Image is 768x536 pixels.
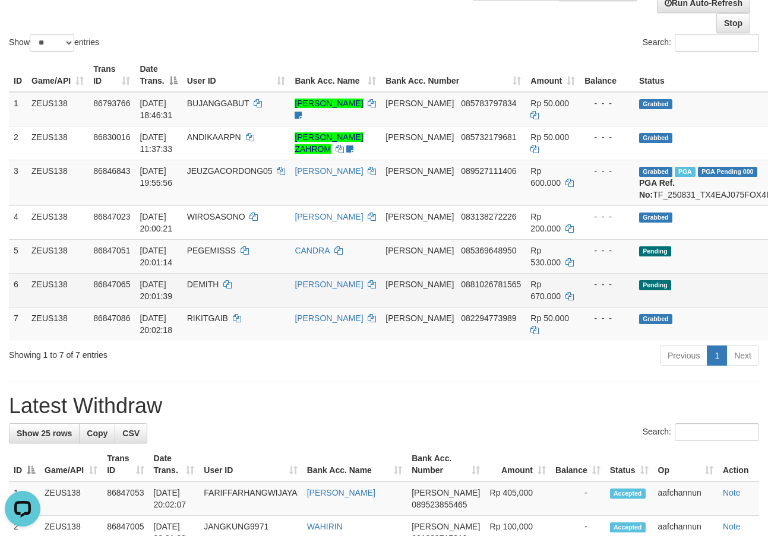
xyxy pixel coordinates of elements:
td: ZEUS138 [40,481,102,516]
div: - - - [584,278,630,290]
label: Search: [643,423,759,441]
span: Copy 085732179681 to clipboard [461,132,516,142]
span: ANDIKAARPN [187,132,241,142]
span: Copy 089527111406 to clipboard [461,166,516,176]
span: [PERSON_NAME] [412,522,480,531]
th: Bank Acc. Name: activate to sort column ascending [302,448,407,481]
span: Marked by aafRornrotha [675,167,696,177]
span: PGA Pending [698,167,757,177]
th: Trans ID: activate to sort column ascending [102,448,148,481]
td: ZEUS138 [27,160,89,205]
span: 86847051 [93,246,130,255]
td: 7 [9,307,27,341]
span: Copy 089523855465 to clipboard [412,500,467,509]
span: DEMITH [187,280,219,289]
a: [PERSON_NAME] [295,99,363,108]
span: Copy 085783797834 to clipboard [461,99,516,108]
span: Grabbed [639,314,672,324]
span: 86847086 [93,313,130,323]
a: 1 [707,345,727,366]
span: Copy 083138272226 to clipboard [461,212,516,221]
td: ZEUS138 [27,273,89,307]
span: Copy 0881026781565 to clipboard [461,280,521,289]
th: Amount: activate to sort column ascending [485,448,551,481]
span: Copy 085369648950 to clipboard [461,246,516,255]
span: RIKITGAIB [187,313,228,323]
a: [PERSON_NAME] [295,313,363,323]
td: 3 [9,160,27,205]
td: 1 [9,481,40,516]
div: - - - [584,211,630,223]
a: CSV [115,423,147,443]
span: CSV [122,429,140,438]
th: Op: activate to sort column ascending [653,448,718,481]
td: ZEUS138 [27,239,89,273]
div: - - - [584,312,630,324]
b: PGA Ref. No: [639,178,675,199]
th: Trans ID: activate to sort column ascending [89,58,135,92]
span: [DATE] 20:02:18 [140,313,172,335]
span: Rp 200.000 [530,212,561,233]
span: Accepted [610,489,646,499]
span: [PERSON_NAME] [385,99,454,108]
div: - - - [584,131,630,143]
a: Note [723,488,741,497]
span: [PERSON_NAME] [385,132,454,142]
span: BUJANGGABUT [187,99,249,108]
td: FARIFFARHANGWIJAYA [199,481,302,516]
td: ZEUS138 [27,205,89,239]
span: [PERSON_NAME] [385,246,454,255]
span: Copy [87,429,108,438]
a: Note [723,522,741,531]
span: [DATE] 18:46:31 [140,99,172,120]
span: Accepted [610,522,646,532]
a: Copy [79,423,115,443]
th: ID [9,58,27,92]
a: [PERSON_NAME] [295,280,363,289]
td: 2 [9,126,27,160]
span: [PERSON_NAME] [385,313,454,323]
th: Action [718,448,759,481]
td: ZEUS138 [27,92,89,126]
th: Balance: activate to sort column ascending [551,448,605,481]
a: [PERSON_NAME] [295,166,363,176]
span: Rp 670.000 [530,280,561,301]
span: Show 25 rows [17,429,72,438]
span: Rp 50.000 [530,313,569,323]
span: [DATE] 11:37:33 [140,132,172,154]
span: Grabbed [639,133,672,143]
select: Showentries [30,34,74,52]
button: Open LiveChat chat widget [5,5,40,40]
td: Rp 405,000 [485,481,551,516]
span: [PERSON_NAME] [412,488,480,497]
th: Date Trans.: activate to sort column descending [135,58,182,92]
a: [PERSON_NAME] ZAHROM [295,132,363,154]
div: Showing 1 to 7 of 7 entries [9,344,311,361]
span: [DATE] 20:01:14 [140,246,172,267]
td: 86847053 [102,481,148,516]
span: Grabbed [639,99,672,109]
th: Bank Acc. Number: activate to sort column ascending [407,448,485,481]
span: 86793766 [93,99,130,108]
td: ZEUS138 [27,307,89,341]
td: [DATE] 20:02:07 [149,481,200,516]
a: WAHIRIN [307,522,343,531]
th: Status: activate to sort column ascending [605,448,653,481]
a: Previous [660,345,707,366]
a: [PERSON_NAME] [295,212,363,221]
th: Amount: activate to sort column ascending [526,58,580,92]
span: JEUZGACORDONG05 [187,166,273,176]
th: Bank Acc. Number: activate to sort column ascending [381,58,526,92]
td: 4 [9,205,27,239]
div: - - - [584,245,630,256]
span: Copy 082294773989 to clipboard [461,313,516,323]
span: 86847065 [93,280,130,289]
input: Search: [675,423,759,441]
span: WIROSASONO [187,212,245,221]
span: [DATE] 19:55:56 [140,166,172,188]
a: Next [726,345,759,366]
label: Search: [643,34,759,52]
td: 1 [9,92,27,126]
span: Rp 530.000 [530,246,561,267]
div: - - - [584,97,630,109]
